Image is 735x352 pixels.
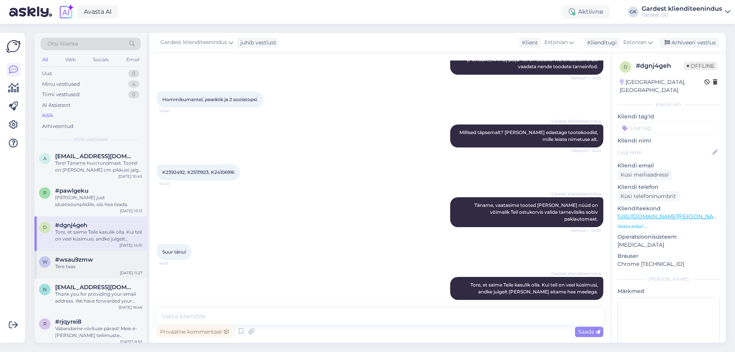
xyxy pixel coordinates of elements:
div: Web [64,55,77,65]
img: explore-ai [58,4,74,20]
span: Suur tänu! [162,249,186,255]
div: Minu vestlused [42,80,80,88]
a: Avasta AI [77,5,118,18]
p: Kliendi email [617,162,720,170]
p: Kliendi telefon [617,183,720,191]
div: [DATE] 14:51 [119,242,142,248]
span: novus_lt@yahoo.com [55,284,135,291]
span: #wsau9zmw [55,256,93,263]
span: Otsi kliente [47,40,78,48]
div: Kõik [42,112,53,120]
p: Brauser [617,252,720,260]
span: Tore, et saime Teile kasulik olla. Kui teil on veel küsimusi, andke julgelt [PERSON_NAME] aitame ... [470,282,599,295]
div: Tore, et saime Teile kasulik olla. Kui teil on veel küsimusi, andke julgelt [PERSON_NAME] aitame ... [55,229,142,242]
span: w [42,259,47,265]
div: Email [125,55,141,65]
div: [PERSON_NAME] just iduktsioonpliidile, siis hea teada. [55,194,142,208]
img: Askly Logo [6,39,21,54]
div: Uus [42,70,52,77]
span: Nähtud ✓ 14:25 [571,75,601,81]
span: A [43,156,47,161]
input: Lisa nimi [618,148,711,157]
span: Täname, vaatasime tooted [PERSON_NAME] nüüd on võimalik Teil ostukorvis valida tarneviisiks sobiv... [474,202,599,222]
div: # dgnj4geh [636,61,684,70]
span: 14:43 [159,181,188,187]
p: Märkmed [617,287,720,295]
div: Gardest OÜ [642,12,722,18]
span: r [43,321,47,327]
div: Socials [91,55,110,65]
span: Nähtud ✓ 14:41 [572,148,601,154]
div: Klient [519,39,538,47]
div: Küsi telefoninumbrit [617,191,679,201]
span: n [43,287,47,292]
div: [GEOGRAPHIC_DATA], [GEOGRAPHIC_DATA] [620,78,704,94]
span: K2392492, K25111923, K24106916 [162,169,234,175]
div: Tere taas [55,263,142,270]
div: AI Assistent [42,102,70,109]
span: 14:51 [159,260,188,266]
div: [DATE] 16:46 [119,305,142,310]
span: Kõik vestlused [74,136,108,143]
div: All [41,55,49,65]
span: Gardest klienditeenindus [551,271,601,277]
div: [PERSON_NAME] [617,276,720,283]
span: Gardest klienditeenindus [160,38,227,47]
a: Gardest klienditeenindusGardest OÜ [642,6,730,18]
span: Gardest klienditeenindus [551,118,601,124]
span: Hommikumantel, pearätik ja 2 soolatopsi. [162,97,258,102]
div: 0 [128,70,139,77]
a: [URL][DOMAIN_NAME][PERSON_NAME] [617,213,723,220]
p: Kliendi tag'id [617,113,720,121]
div: [DATE] 11:27 [120,270,142,276]
div: Gardest klienditeenindus [642,6,722,12]
div: Thank you for providing your email address. We have forwarded your product availability inquiry t... [55,291,142,305]
span: Offline [684,62,717,70]
span: #pawlgeku [55,187,88,194]
span: p [43,190,47,196]
div: 0 [128,91,139,98]
div: Arhiveeritud [42,123,73,130]
div: GK [628,7,639,17]
p: [MEDICAL_DATA] [617,241,720,249]
span: Nähtud ✓ 14:50 [571,228,601,233]
p: Chrome [TECHNICAL_ID] [617,260,720,268]
span: Estonian [623,38,647,47]
span: 14:40 [159,108,188,114]
div: [DATE] 10:45 [118,174,142,179]
span: 14:51 [572,300,601,306]
div: juhib vestlust [237,39,276,47]
span: Millised täpsemalt? [PERSON_NAME] edastage tootekoodid, mille leiate nimetuse alt. [459,129,599,142]
div: [DATE] 9:30 [120,339,142,345]
div: Arhiveeri vestlus [660,38,719,48]
span: Aa@gmail.com [55,153,135,160]
div: Vabandame viivituse pärast! Meie e-[PERSON_NAME] tellimuste väljastusala asub meie keskuses aadre... [55,325,142,339]
div: [DATE] 15:13 [120,208,142,214]
input: Lisa tag [617,122,720,134]
div: Küsi meiliaadressi [617,170,672,180]
span: d [43,224,47,230]
div: Privaatne kommentaar [157,327,232,337]
p: Kliendi nimi [617,137,720,145]
div: Kliendi info [617,101,720,108]
span: Estonian [544,38,568,47]
span: d [624,64,627,70]
div: Tiimi vestlused [42,91,80,98]
div: Klienditugi [584,39,617,47]
span: Saada [578,328,600,335]
p: Vaata edasi ... [617,223,720,230]
span: #dgnj4geh [55,222,87,229]
p: Klienditeekond [617,205,720,213]
div: Tere! Täname huvi tundmast. Tootel on [PERSON_NAME] cm pikkust jalga, et sõel ei puudutaks [PERSO... [55,160,142,174]
div: Aktiivne [563,5,609,19]
span: #rjqyrei8 [55,318,82,325]
div: 4 [128,80,139,88]
p: Operatsioonisüsteem [617,233,720,241]
span: Gardest klienditeenindus [551,191,601,197]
